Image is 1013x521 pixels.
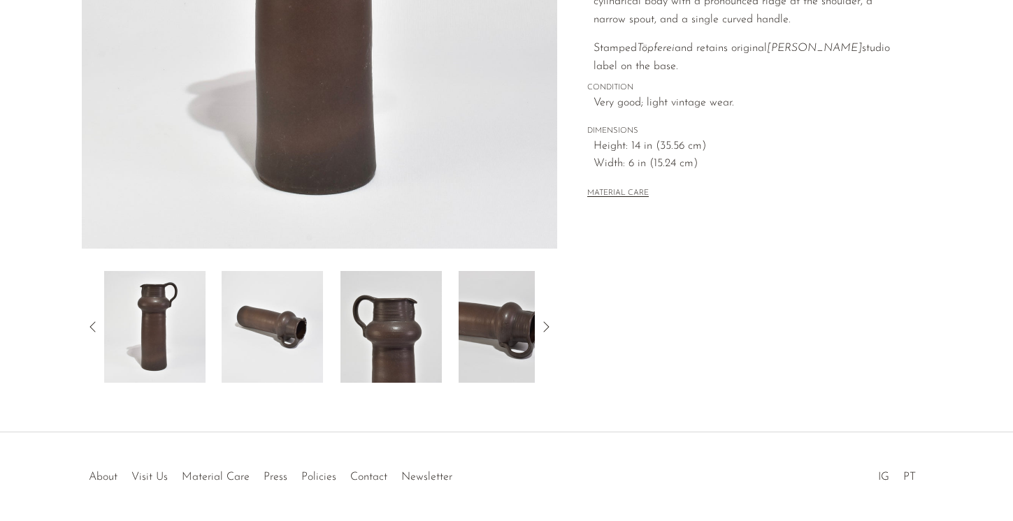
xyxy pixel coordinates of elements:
[903,471,916,483] a: PT
[871,460,923,487] ul: Social Medias
[587,125,902,138] span: DIMENSIONS
[587,82,902,94] span: CONDITION
[594,138,902,156] span: Height: 14 in (35.56 cm)
[222,271,323,383] img: Tall Stoneware Pitcher
[767,43,862,54] em: [PERSON_NAME]
[340,271,442,383] img: Tall Stoneware Pitcher
[89,471,117,483] a: About
[459,271,560,383] img: Tall Stoneware Pitcher
[594,94,902,112] span: Very good; light vintage wear.
[264,471,287,483] a: Press
[82,460,459,487] ul: Quick links
[878,471,889,483] a: IG
[637,43,675,54] em: Töpferei
[182,471,250,483] a: Material Care
[594,155,902,173] span: Width: 6 in (15.24 cm)
[587,189,649,199] button: MATERIAL CARE
[350,471,387,483] a: Contact
[131,471,168,483] a: Visit Us
[301,471,336,483] a: Policies
[104,271,206,383] img: Tall Stoneware Pitcher
[594,40,902,75] p: Stamped and retains original studio label on the base.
